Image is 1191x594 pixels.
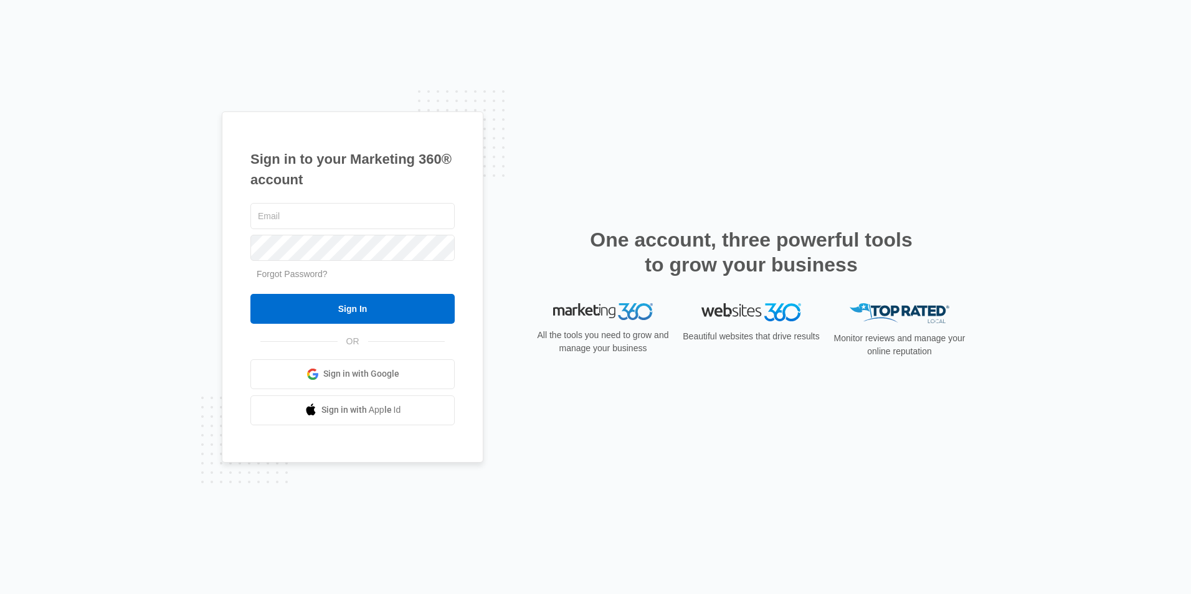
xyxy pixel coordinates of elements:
[250,203,455,229] input: Email
[830,332,969,358] p: Monitor reviews and manage your online reputation
[323,367,399,380] span: Sign in with Google
[850,303,949,324] img: Top Rated Local
[257,269,328,279] a: Forgot Password?
[701,303,801,321] img: Websites 360
[321,403,401,417] span: Sign in with Apple Id
[586,227,916,277] h2: One account, three powerful tools to grow your business
[250,294,455,324] input: Sign In
[681,330,821,343] p: Beautiful websites that drive results
[533,329,673,355] p: All the tools you need to grow and manage your business
[250,359,455,389] a: Sign in with Google
[553,303,653,321] img: Marketing 360
[250,395,455,425] a: Sign in with Apple Id
[338,335,368,348] span: OR
[250,149,455,190] h1: Sign in to your Marketing 360® account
